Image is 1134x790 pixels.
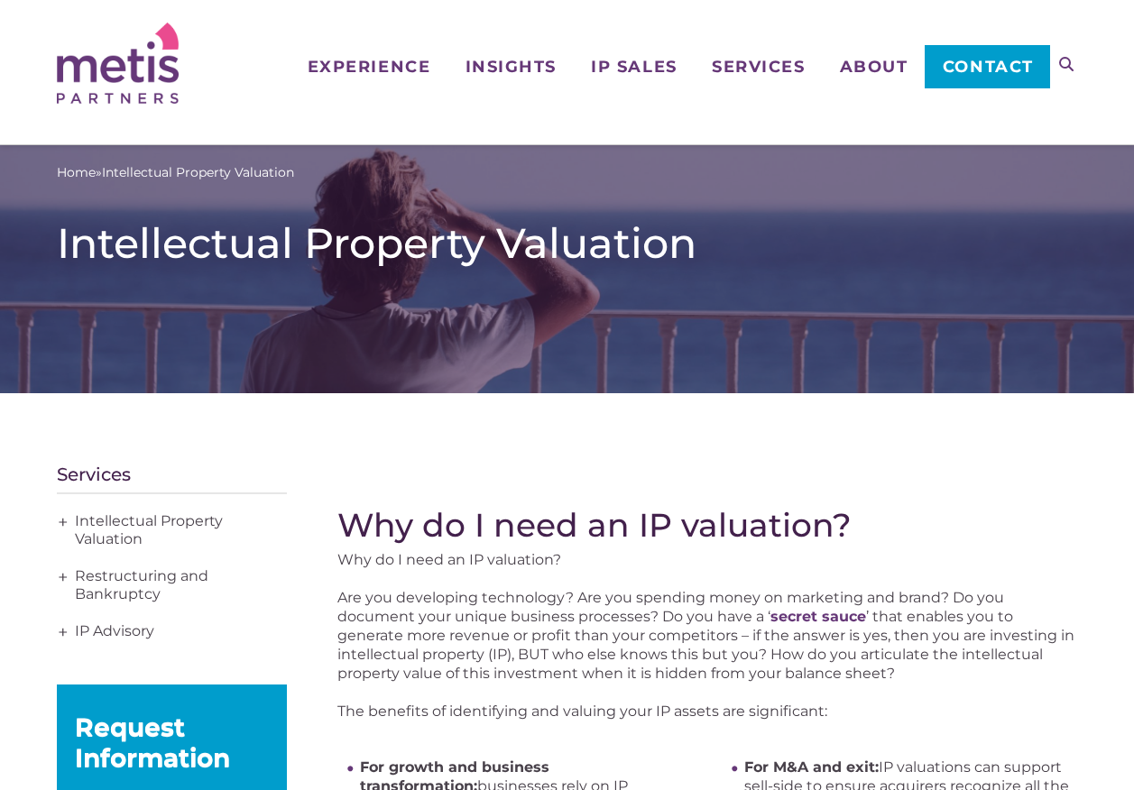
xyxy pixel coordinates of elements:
[75,712,269,773] div: Request Information
[57,503,287,558] a: Intellectual Property Valuation
[57,163,294,182] span: »
[337,550,1078,569] p: Why do I need an IP valuation?
[308,59,430,75] span: Experience
[57,163,96,182] a: Home
[712,59,805,75] span: Services
[744,758,879,776] strong: For M&A and exit:
[57,218,1077,269] h1: Intellectual Property Valuation
[53,559,73,595] span: +
[337,702,1078,721] p: The benefits of identifying and valuing your IP assets are significant:
[591,59,677,75] span: IP Sales
[57,558,287,613] a: Restructuring and Bankruptcy
[57,23,179,104] img: Metis Partners
[943,59,1034,75] span: Contact
[53,614,73,650] span: +
[57,465,287,494] h4: Services
[925,45,1050,88] a: Contact
[840,59,908,75] span: About
[102,163,294,182] span: Intellectual Property Valuation
[337,588,1078,683] p: Are you developing technology? Are you spending money on marketing and brand? Do you document you...
[466,59,557,75] span: Insights
[770,608,866,625] a: secret sauce
[337,506,1078,544] h2: Why do I need an IP valuation?
[57,613,287,650] a: IP Advisory
[53,504,73,540] span: +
